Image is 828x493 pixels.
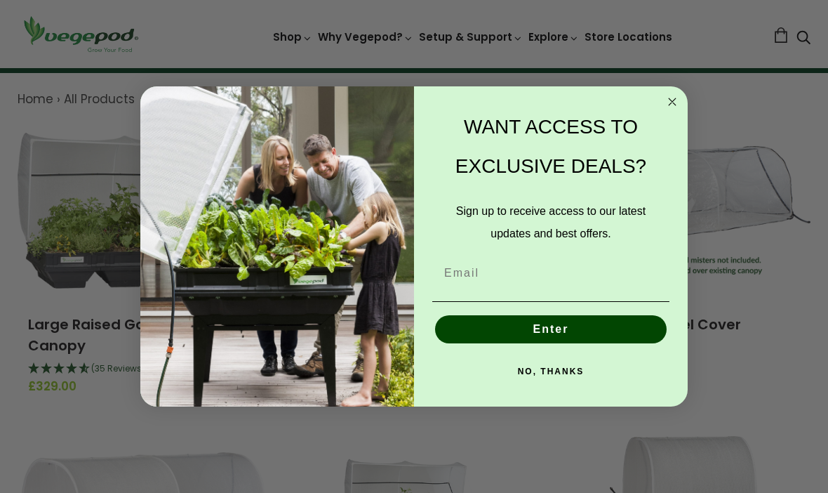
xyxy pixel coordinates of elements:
img: e9d03583-1bb1-490f-ad29-36751b3212ff.jpeg [140,86,414,407]
span: Sign up to receive access to our latest updates and best offers. [456,205,646,239]
button: Enter [435,315,667,343]
span: WANT ACCESS TO EXCLUSIVE DEALS? [455,116,646,177]
button: NO, THANKS [432,357,669,386]
img: underline [432,301,669,302]
button: Close dialog [664,93,681,110]
input: Email [432,259,669,287]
